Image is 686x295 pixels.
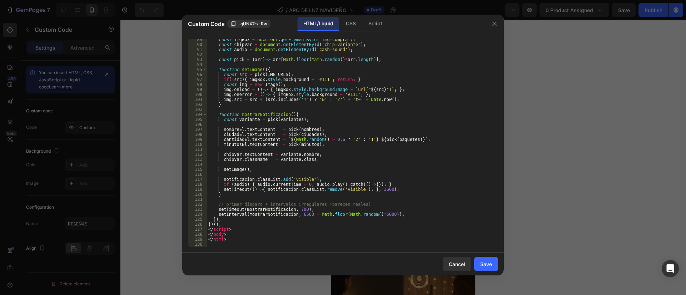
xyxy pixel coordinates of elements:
[188,42,207,47] div: 90
[188,122,207,127] div: 106
[188,177,207,182] div: 117
[188,217,207,222] div: 125
[188,77,207,82] div: 97
[474,257,498,271] button: Save
[188,187,207,192] div: 119
[340,17,361,31] div: CSS
[188,132,207,137] div: 108
[188,62,207,67] div: 94
[188,202,207,207] div: 122
[188,107,207,112] div: 103
[188,57,207,62] div: 93
[443,257,471,271] button: Cancel
[363,17,388,31] div: Script
[188,147,207,152] div: 111
[188,152,207,157] div: 112
[449,260,465,268] div: Cancel
[188,92,207,97] div: 100
[188,167,207,172] div: 115
[227,20,270,28] button: .gUNX7rx-Rw
[188,117,207,122] div: 105
[188,37,207,42] div: 89
[188,67,207,72] div: 95
[188,47,207,52] div: 91
[188,207,207,212] div: 123
[188,162,207,167] div: 114
[188,237,207,242] div: 129
[188,127,207,132] div: 107
[188,222,207,227] div: 126
[188,172,207,177] div: 116
[188,142,207,147] div: 110
[239,21,267,27] span: .gUNX7rx-Rw
[9,98,32,105] div: RESEÑAS
[188,87,207,92] div: 99
[188,137,207,142] div: 109
[188,212,207,217] div: 124
[188,72,207,77] div: 96
[188,232,207,237] div: 128
[188,242,207,247] div: 130
[188,102,207,107] div: 102
[298,17,339,31] div: HTML/Liquid
[188,20,224,28] span: Custom Code
[480,260,492,268] div: Save
[188,97,207,102] div: 101
[188,52,207,57] div: 92
[188,192,207,197] div: 120
[188,157,207,162] div: 113
[662,260,679,277] div: Open Intercom Messenger
[188,182,207,187] div: 118
[188,82,207,87] div: 98
[188,112,207,117] div: 104
[188,197,207,202] div: 121
[188,227,207,232] div: 127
